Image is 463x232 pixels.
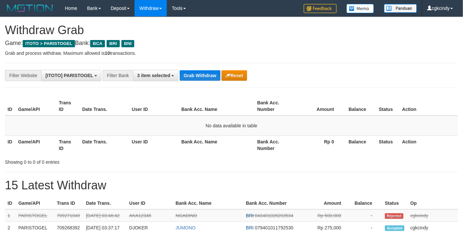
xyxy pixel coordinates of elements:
[5,3,55,13] img: MOTION_logo.png
[304,4,337,13] img: Feedback.jpg
[54,209,83,222] td: 709271049
[296,97,344,116] th: Amount
[137,73,170,78] span: 3 item selected
[15,136,56,154] th: Game/API
[376,136,399,154] th: Status
[16,197,54,209] th: Game/API
[399,136,458,154] th: Action
[80,136,129,154] th: Date Trans.
[5,136,15,154] th: ID
[408,209,458,222] td: cgkcindy
[179,97,254,116] th: Bank Acc. Name
[80,97,129,116] th: Date Trans.
[255,213,294,218] span: Copy 043401026203534 to clipboard
[296,136,344,154] th: Rp 0
[90,40,105,47] span: BCA
[5,209,16,222] td: 1
[5,97,15,116] th: ID
[107,40,119,47] span: BRI
[5,179,458,192] h1: 15 Latest Withdraw
[5,116,458,136] td: No data available in table
[255,225,294,230] span: Copy 079401011792530 to clipboard
[180,70,220,81] button: Grab Withdraw
[5,40,458,47] h4: Game: Bank:
[83,197,126,209] th: Date Trans.
[399,97,458,116] th: Action
[244,197,307,209] th: Bank Acc. Number
[5,197,16,209] th: ID
[54,197,83,209] th: Trans ID
[408,197,458,209] th: Op
[306,209,351,222] td: Rp 500,000
[344,97,376,116] th: Balance
[173,197,244,209] th: Bank Acc. Name
[246,225,254,230] span: BRI
[23,40,75,47] span: ITOTO > PARISTOGEL
[127,197,173,209] th: User ID
[176,225,196,230] a: JUMONO
[127,209,173,222] td: AKA12345
[15,97,56,116] th: Game/API
[255,136,296,154] th: Bank Acc. Number
[347,4,374,13] img: Button%20Memo.svg
[376,97,399,116] th: Status
[176,213,197,218] a: NGADINO
[306,197,351,209] th: Amount
[103,70,133,81] div: Filter Bank
[45,73,93,78] span: [ITOTO] PARISTOGEL
[344,136,376,154] th: Balance
[129,97,179,116] th: User ID
[246,213,254,218] span: BRI
[5,50,458,56] p: Grab and process withdraw. Maximum allowed is transactions.
[179,136,254,154] th: Bank Acc. Name
[385,213,403,219] span: Rejected
[56,97,80,116] th: Trans ID
[121,40,134,47] span: BNI
[5,70,41,81] div: Filter Website
[221,70,247,81] button: Reset
[382,197,408,209] th: Status
[105,51,110,56] strong: 10
[351,209,382,222] td: -
[56,136,80,154] th: Trans ID
[129,136,179,154] th: User ID
[351,197,382,209] th: Balance
[16,209,54,222] td: PARISTOGEL
[5,24,458,37] h1: Withdraw Grab
[133,70,178,81] button: 3 item selected
[384,4,417,13] img: panduan.png
[5,156,188,165] div: Showing 0 to 0 of 0 entries
[83,209,126,222] td: [DATE] 03:46:42
[385,225,405,231] span: Accepted
[255,97,296,116] th: Bank Acc. Number
[41,70,101,81] button: [ITOTO] PARISTOGEL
